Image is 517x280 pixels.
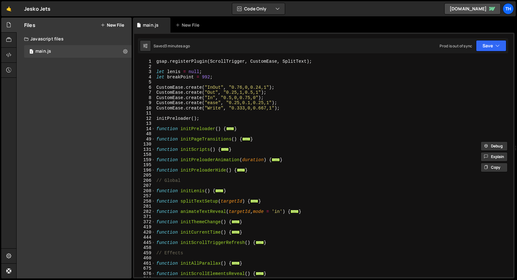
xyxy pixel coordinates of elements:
span: ... [290,209,299,213]
div: 205 [134,173,155,178]
div: 372 [134,219,155,225]
button: Copy [481,163,508,172]
div: main.js [35,49,51,54]
span: ... [256,272,264,275]
div: Jesko Jets [24,5,51,13]
div: 2 [134,64,155,70]
div: 3 [134,69,155,75]
div: 460 [134,256,155,261]
span: ... [242,137,250,140]
span: ... [272,158,280,161]
div: 16759/45776.js [24,45,132,58]
div: 420 [134,230,155,235]
div: 207 [134,183,155,188]
a: Th [503,3,514,14]
div: 675 [134,266,155,271]
div: 7 [134,90,155,95]
h2: Files [24,22,35,29]
div: 281 [134,204,155,209]
div: 445 [134,240,155,246]
div: 158 [134,152,155,157]
a: [DOMAIN_NAME] [444,3,501,14]
div: 3 minutes ago [165,43,190,49]
button: Save [476,40,506,51]
div: 461 [134,261,155,266]
div: 676 [134,271,155,277]
div: 206 [134,178,155,183]
button: New File [101,23,124,28]
div: 10 [134,106,155,111]
div: 196 [134,168,155,173]
div: 208 [134,188,155,194]
div: 9 [134,100,155,106]
div: 11 [134,111,155,116]
div: 6 [134,85,155,90]
div: Saved [154,43,190,49]
div: 282 [134,209,155,214]
div: 4 [134,75,155,80]
span: ... [256,240,264,244]
div: 131 [134,147,155,152]
span: ... [226,127,234,130]
div: Javascript files [17,33,132,45]
span: ... [232,230,240,234]
span: ... [232,261,240,265]
div: main.js [143,22,159,28]
div: 5 [134,80,155,85]
div: 12 [134,116,155,121]
div: 258 [134,199,155,204]
div: 130 [134,142,155,147]
span: ... [237,168,245,172]
div: 458 [134,245,155,251]
div: 14 [134,126,155,132]
div: New File [175,22,202,28]
div: 8 [134,95,155,101]
div: 159 [134,157,155,163]
div: Prod is out of sync [440,43,472,49]
div: 459 [134,251,155,256]
div: 257 [134,193,155,199]
div: 444 [134,235,155,240]
span: ... [216,189,224,192]
div: 13 [134,121,155,126]
div: 419 [134,225,155,230]
button: Explain [481,152,508,161]
div: 49 [134,137,155,142]
button: Debug [481,141,508,151]
button: Code Only [232,3,285,14]
div: 48 [134,131,155,137]
span: 1 [29,50,33,55]
span: ... [232,220,240,223]
span: ... [221,147,229,151]
div: 1 [134,59,155,64]
div: 371 [134,214,155,219]
span: ... [250,199,258,203]
a: 🤙 [1,1,17,16]
div: 195 [134,162,155,168]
